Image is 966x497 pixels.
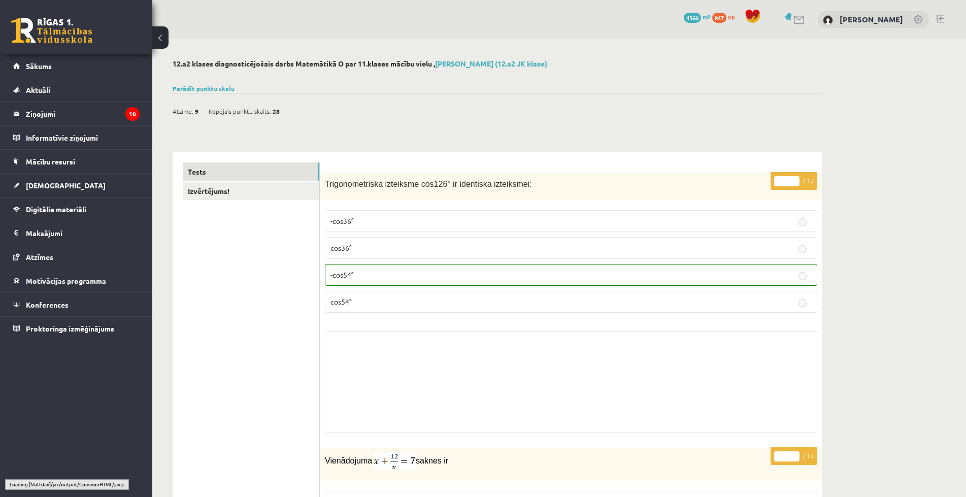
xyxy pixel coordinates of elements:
input: -cos54° [798,272,807,280]
span: Motivācijas programma [26,276,106,285]
span: Mācību resursi [26,157,75,166]
i: 10 [125,107,140,121]
span: Konferences [26,300,69,309]
a: Proktoringa izmēģinājums [13,317,140,340]
span: [DEMOGRAPHIC_DATA] [26,181,106,190]
span: saknes ir [416,456,448,465]
a: Atzīmes [13,245,140,269]
span: Kopējais punktu skaits: [209,104,271,119]
a: Rīgas 1. Tālmācības vidusskola [11,18,92,43]
legend: Informatīvie ziņojumi [26,126,140,149]
span: Aktuāli [26,85,50,94]
a: Mācību resursi [13,150,140,173]
span: cos54° [330,297,352,306]
span: Trigonometriskā izteiksme cos126° ir identiska izteiksmei: [325,180,532,188]
a: Tests [183,162,319,181]
span: Vienādojuma [325,456,372,465]
legend: Ziņojumi [26,102,140,125]
p: / 1p [771,172,817,190]
a: 847 xp [712,13,740,21]
span: 28 [273,104,280,119]
a: Konferences [13,293,140,316]
a: 4566 mP [684,13,711,21]
span: cos36° [330,243,352,252]
a: Motivācijas programma [13,269,140,292]
a: Izvērtējums! [183,182,319,201]
span: Proktoringa izmēģinājums [26,324,114,333]
span: mP [703,13,711,21]
a: Sākums [13,54,140,78]
input: cos36° [798,245,807,253]
a: Ziņojumi10 [13,102,140,125]
img: qlSsXu6OdwvZzpKw4d+mB0AAAAASUVORK5CYII= [374,453,416,470]
a: [DEMOGRAPHIC_DATA] [13,174,140,197]
p: / 1p [771,447,817,465]
h2: 12.a2 klases diagnosticējošais darbs Matemātikā O par 11.klases mācību vielu , [173,59,822,68]
span: -cos36° [330,216,354,225]
span: Atzīme: [173,104,193,119]
input: cos54° [798,299,807,307]
a: [PERSON_NAME] (12.a2 JK klase) [435,59,547,68]
a: Digitālie materiāli [13,197,140,221]
span: 4566 [684,13,701,23]
a: Aktuāli [13,78,140,102]
span: Sākums [26,61,52,71]
div: Loading [MathJax]/jax/output/CommonHTML/jax.js [5,479,129,489]
input: -cos36° [798,218,807,226]
span: 847 [712,13,726,23]
img: Jekaterina Eliza Šatrovska [823,15,833,25]
a: [PERSON_NAME] [840,14,903,24]
a: Parādīt punktu skalu [173,84,235,92]
a: Informatīvie ziņojumi [13,126,140,149]
legend: Maksājumi [26,221,140,245]
span: Digitālie materiāli [26,205,86,214]
span: 9 [195,104,198,119]
span: xp [728,13,735,21]
span: Atzīmes [26,252,53,261]
span: -cos54° [330,270,354,279]
a: Maksājumi [13,221,140,245]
